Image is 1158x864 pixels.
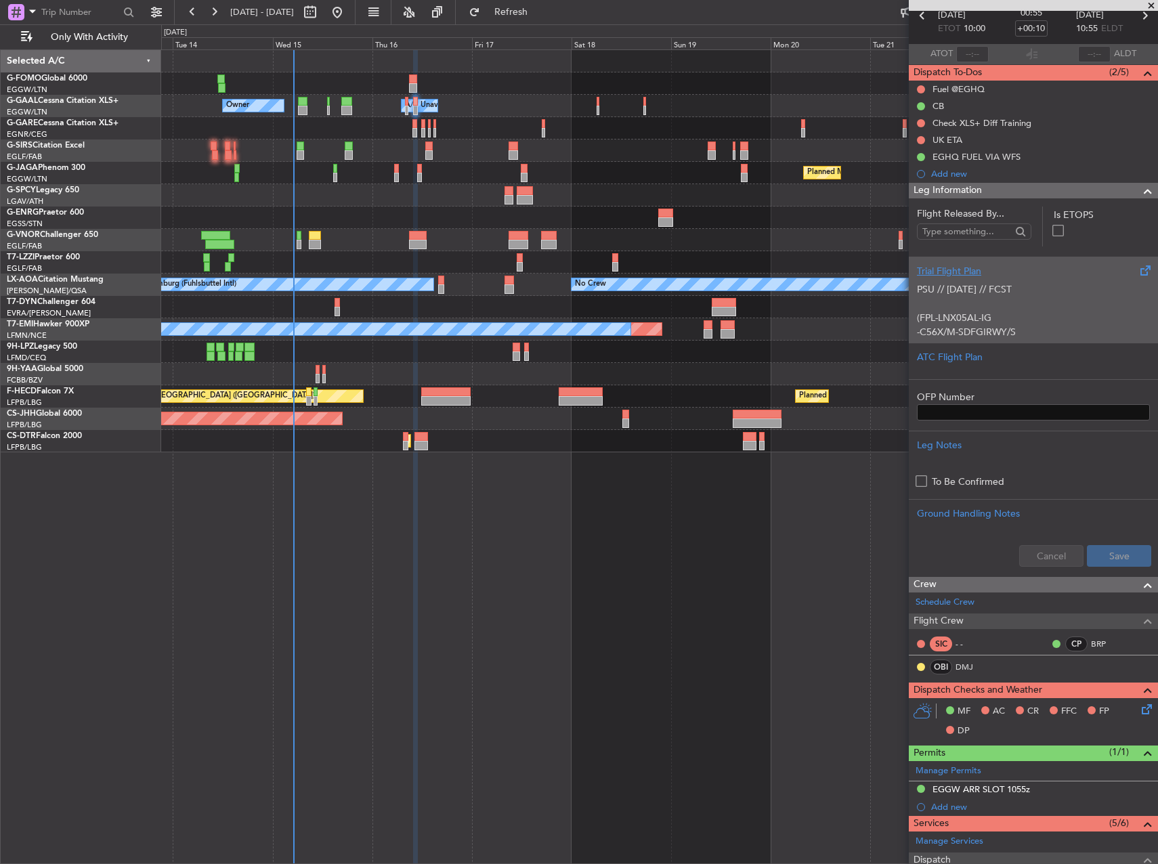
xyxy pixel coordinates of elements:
[7,186,79,194] a: G-SPCYLegacy 650
[917,506,1150,521] div: Ground Handling Notes
[7,442,42,452] a: LFPB/LBG
[930,660,952,674] div: OBI
[1065,636,1088,651] div: CP
[7,343,34,351] span: 9H-LPZ
[7,164,38,172] span: G-JAGA
[932,475,1004,489] label: To Be Confirmed
[7,343,77,351] a: 9H-LPZLegacy 500
[914,577,937,592] span: Crew
[7,142,85,150] a: G-SIRSCitation Excel
[917,264,1150,278] div: Trial Flight Plan
[7,253,80,261] a: T7-LZZIPraetor 600
[7,397,42,408] a: LFPB/LBG
[7,97,38,105] span: G-GAAL
[226,95,249,116] div: Owner
[483,7,540,17] span: Refresh
[958,705,970,718] span: MF
[7,330,47,341] a: LFMN/NCE
[917,207,1031,221] span: Flight Released By...
[1109,745,1129,759] span: (1/1)
[914,683,1042,698] span: Dispatch Checks and Weather
[914,746,945,761] span: Permits
[7,209,84,217] a: G-ENRGPraetor 600
[7,74,41,83] span: G-FOMO
[932,134,962,146] div: UK ETA
[917,282,1150,297] p: PSU // [DATE] // FCST
[1091,638,1121,650] a: BRP
[7,298,95,306] a: T7-DYNChallenger 604
[7,107,47,117] a: EGGW/LTN
[7,119,38,127] span: G-GARE
[870,37,970,49] div: Tue 21
[917,390,1150,404] label: OFP Number
[273,37,372,49] div: Wed 15
[671,37,771,49] div: Sun 19
[931,168,1151,179] div: Add new
[7,286,87,296] a: [PERSON_NAME]/QSA
[958,725,970,738] span: DP
[930,47,953,61] span: ATOT
[7,231,98,239] a: G-VNORChallenger 650
[1109,65,1129,79] span: (2/5)
[993,705,1005,718] span: AC
[916,764,981,778] a: Manage Permits
[7,365,37,373] span: 9H-YAA
[7,365,83,373] a: 9H-YAAGlobal 5000
[463,1,544,23] button: Refresh
[7,97,119,105] a: G-GAALCessna Citation XLS+
[7,85,47,95] a: EGGW/LTN
[938,9,966,22] span: [DATE]
[938,22,960,36] span: ETOT
[7,298,37,306] span: T7-DYN
[956,661,986,673] a: DMJ
[1061,705,1077,718] span: FFC
[1099,705,1109,718] span: FP
[7,186,36,194] span: G-SPCY
[799,386,1012,406] div: Planned Maint [GEOGRAPHIC_DATA] ([GEOGRAPHIC_DATA])
[35,33,143,42] span: Only With Activity
[7,410,36,418] span: CS-JHH
[7,119,119,127] a: G-GARECessna Citation XLS+
[7,276,38,284] span: LX-AOA
[1076,9,1104,22] span: [DATE]
[41,2,119,22] input: Trip Number
[932,151,1021,163] div: EGHQ FUEL VIA WFS
[7,420,42,430] a: LFPB/LBG
[7,253,35,261] span: T7-LZZI
[164,27,187,39] div: [DATE]
[7,320,89,328] a: T7-EMIHawker 900XP
[7,308,91,318] a: EVRA/[PERSON_NAME]
[472,37,572,49] div: Fri 17
[7,142,33,150] span: G-SIRS
[7,174,47,184] a: EGGW/LTN
[807,163,1021,183] div: Planned Maint [GEOGRAPHIC_DATA] ([GEOGRAPHIC_DATA])
[931,801,1151,813] div: Add new
[956,638,986,650] div: - -
[914,613,964,629] span: Flight Crew
[7,375,43,385] a: FCBB/BZV
[7,353,46,363] a: LFMD/CEQ
[932,100,944,112] div: CB
[956,46,989,62] input: --:--
[230,6,294,18] span: [DATE] - [DATE]
[917,311,1150,325] p: (FPL-LNX05AL-IG
[914,65,982,81] span: Dispatch To-Dos
[15,26,147,48] button: Only With Activity
[372,37,472,49] div: Thu 16
[1114,47,1136,61] span: ALDT
[7,129,47,139] a: EGNR/CEG
[7,263,42,274] a: EGLF/FAB
[7,231,40,239] span: G-VNOR
[7,387,37,395] span: F-HECD
[932,783,1030,795] div: EGGW ARR SLOT 1055z
[930,636,952,651] div: SIC
[1027,705,1039,718] span: CR
[7,209,39,217] span: G-ENRG
[7,320,33,328] span: T7-EMI
[7,410,82,418] a: CS-JHHGlobal 6000
[914,183,982,198] span: Leg Information
[964,22,985,36] span: 10:00
[405,95,461,116] div: A/C Unavailable
[7,432,82,440] a: CS-DTRFalcon 2000
[916,835,983,848] a: Manage Services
